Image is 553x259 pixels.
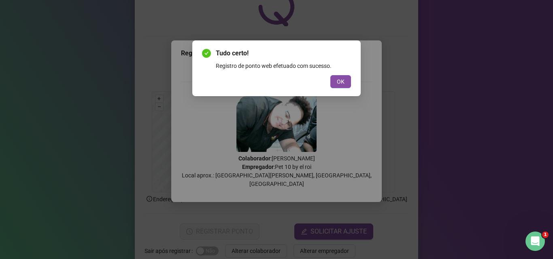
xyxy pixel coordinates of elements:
button: OK [330,75,351,88]
span: OK [337,77,345,86]
span: check-circle [202,49,211,58]
div: Registro de ponto web efetuado com sucesso. [216,61,351,70]
span: 1 [542,232,549,238]
span: Tudo certo! [216,48,351,58]
iframe: Intercom live chat [525,232,545,251]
